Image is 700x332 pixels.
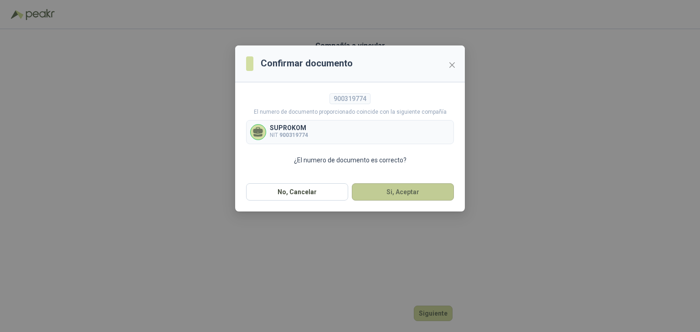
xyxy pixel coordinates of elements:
p: NIT [270,131,308,140]
span: close [448,61,456,69]
button: Si, Aceptar [352,183,454,201]
p: El numero de documento proporcionado coincide con la siguiente compañía [246,108,454,116]
div: 900319774 [329,93,371,104]
p: ¿El numero de documento es correcto? [246,155,454,165]
button: Close [445,58,459,72]
h3: Confirmar documento [261,56,353,70]
b: 900319774 [279,132,308,138]
p: SUPROKOM [270,125,308,131]
button: No, Cancelar [246,183,348,201]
